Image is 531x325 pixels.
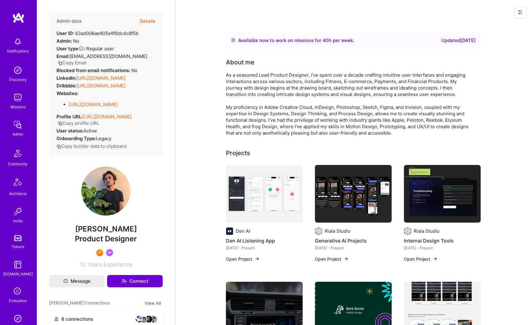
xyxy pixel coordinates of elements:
div: Evaluation [9,297,27,304]
div: Missions [10,104,25,110]
img: Exceptional A.Teamer [96,249,103,256]
div: Admin [13,131,23,137]
h4: Generative AI Projects [315,237,392,245]
img: Availability [231,38,236,43]
div: [DOMAIN_NAME] [3,271,33,277]
h4: Den AI Listening App [226,237,303,245]
img: arrow-right [344,256,349,261]
div: 63ad006ae805e8f8dc4c8f5b [56,30,138,36]
img: tokens [14,235,21,241]
strong: User ID: [56,30,74,36]
div: No [56,38,79,44]
img: Invite [12,205,24,218]
div: [DATE] - Present [315,245,392,251]
div: [DATE] - Present [404,245,481,251]
a: [URL][DOMAIN_NAME] [69,101,118,107]
div: Riala Studio [414,228,440,234]
button: Copy profile URL [58,120,99,126]
img: Community [10,146,25,161]
img: User Avatar [81,166,130,216]
strong: User type : [56,46,85,52]
img: Architects [10,176,25,190]
button: Connect [107,275,163,287]
img: Den AI Listening App [226,165,303,223]
i: icon Mail [64,279,68,283]
span: [PERSON_NAME] [49,224,163,234]
span: [PERSON_NAME]' Connections [49,300,110,307]
span: Active [83,128,97,134]
div: Notifications [7,48,29,54]
div: Den AI [236,228,250,234]
div: Riala Studio [325,228,351,234]
i: Help [78,46,84,51]
img: arrow-right [255,256,260,261]
img: avatar [145,315,153,323]
i: icon Copy [58,61,62,65]
div: Architects [9,190,27,197]
img: Been on Mission [106,249,113,256]
span: Product Designer [75,234,137,243]
strong: LinkedIn: [56,75,76,81]
i: icon Connect [121,278,127,284]
img: avatar [135,315,143,323]
div: About me [226,58,254,67]
img: Company logo [315,227,322,235]
a: [URL][DOMAIN_NAME] [76,75,126,81]
div: No [56,67,138,74]
strong: Onboarding Type: [56,136,96,141]
strong: Blocked from email notifications: [56,67,131,73]
img: Company logo [226,227,233,235]
strong: User status: [56,128,83,134]
strong: Profile URL: [56,114,83,120]
button: Details [140,12,155,30]
button: Copy builder data to clipboard [56,143,126,149]
img: Generative AI Projects [315,165,392,223]
strong: Dribbble: [56,83,76,89]
h4: Admin data [56,18,82,24]
a: [URL][DOMAIN_NAME] [76,83,126,89]
i: icon Collaborator [54,317,59,321]
img: arrow-right [433,256,438,261]
button: Message [49,275,105,287]
i: icon SelectionTeam [12,286,24,297]
button: View All [143,300,163,307]
img: logo [12,12,25,23]
img: Internal Design Tools [404,165,481,223]
div: Regular user [56,45,114,52]
button: Copy Email [58,59,87,66]
button: Open Project [226,256,260,262]
img: teamwork [12,91,24,104]
img: guide book [12,258,24,271]
img: bell [12,36,24,48]
a: [URL][DOMAIN_NAME] [83,114,132,120]
strong: Email: [56,53,70,59]
div: Tokens [12,243,24,250]
button: Open Project [315,256,349,262]
img: avatar [150,315,157,323]
span: 40 [323,37,329,43]
strong: Websites: [56,90,78,96]
div: Community [8,161,28,167]
img: Company logo [404,227,411,235]
strong: Admin: [56,38,72,44]
div: As a seasoned Lead Product Designer, I've spent over a decade crafting intuitive user interfaces ... [226,72,471,136]
div: Invite [13,218,23,224]
span: 6 connections [61,316,93,322]
img: admin teamwork [12,119,24,131]
div: Updated [DATE] [441,37,476,44]
div: Discovery [9,76,27,83]
span: legacy [96,136,111,141]
span: [EMAIL_ADDRESS][DOMAIN_NAME] [70,53,147,59]
i: icon Copy [58,121,62,126]
i: icon Copy [56,144,61,149]
img: discovery [12,64,24,76]
button: Open Project [404,256,438,262]
div: Projects [226,148,250,158]
span: Years Experience [87,261,132,268]
h4: Internal Design Tools [404,237,481,245]
div: [DATE] - Present [226,245,303,251]
div: Available now to work on missions for h per week . [238,37,354,44]
img: avatar [140,315,148,323]
span: 12 [80,261,86,268]
img: Admin Search [12,312,24,325]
